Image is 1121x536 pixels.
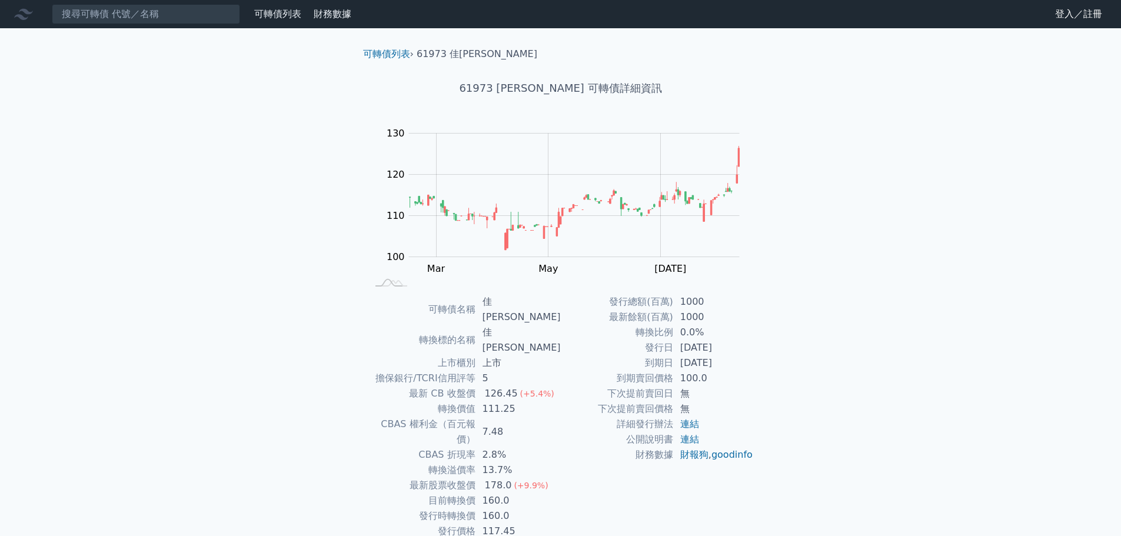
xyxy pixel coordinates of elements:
a: 連結 [680,418,699,430]
a: 登入／註冊 [1046,5,1112,24]
td: 160.0 [475,493,561,508]
span: (+5.4%) [520,389,554,398]
g: Chart [381,128,757,274]
input: 搜尋可轉債 代號／名稱 [52,4,240,24]
td: CBAS 折現率 [368,447,475,462]
td: 目前轉換價 [368,493,475,508]
td: [DATE] [673,355,754,371]
td: 到期日 [561,355,673,371]
td: 1000 [673,294,754,309]
td: 發行總額(百萬) [561,294,673,309]
td: 最新 CB 收盤價 [368,386,475,401]
td: 160.0 [475,508,561,524]
tspan: 120 [387,169,405,180]
a: 可轉債列表 [254,8,301,19]
td: CBAS 權利金（百元報價） [368,417,475,447]
a: 可轉債列表 [363,48,410,59]
td: 詳細發行辦法 [561,417,673,432]
a: goodinfo [711,449,753,460]
td: 無 [673,401,754,417]
td: 1000 [673,309,754,325]
a: 連結 [680,434,699,445]
td: 最新股票收盤價 [368,478,475,493]
td: , [673,447,754,462]
tspan: May [538,263,558,274]
td: 轉換溢價率 [368,462,475,478]
a: 財務數據 [314,8,351,19]
tspan: 130 [387,128,405,139]
td: 公開說明書 [561,432,673,447]
td: [DATE] [673,340,754,355]
td: 7.48 [475,417,561,447]
td: 13.7% [475,462,561,478]
td: 111.25 [475,401,561,417]
span: (+9.9%) [514,481,548,490]
td: 擔保銀行/TCRI信用評等 [368,371,475,386]
td: 發行時轉換價 [368,508,475,524]
td: 轉換比例 [561,325,673,340]
td: 發行日 [561,340,673,355]
td: 到期賣回價格 [561,371,673,386]
td: 佳[PERSON_NAME] [475,325,561,355]
h1: 61973 [PERSON_NAME] 可轉債詳細資訊 [354,80,768,96]
td: 2.8% [475,447,561,462]
td: 最新餘額(百萬) [561,309,673,325]
td: 無 [673,386,754,401]
div: 178.0 [483,478,514,493]
a: 財報狗 [680,449,708,460]
td: 0.0% [673,325,754,340]
td: 下次提前賣回價格 [561,401,673,417]
tspan: [DATE] [654,263,686,274]
td: 轉換標的名稱 [368,325,475,355]
td: 上市櫃別 [368,355,475,371]
td: 5 [475,371,561,386]
td: 轉換價值 [368,401,475,417]
tspan: 110 [387,210,405,221]
td: 100.0 [673,371,754,386]
td: 下次提前賣回日 [561,386,673,401]
td: 財務數據 [561,447,673,462]
li: › [363,47,414,61]
tspan: Mar [427,263,445,274]
div: 126.45 [483,386,520,401]
tspan: 100 [387,251,405,262]
td: 上市 [475,355,561,371]
li: 61973 佳[PERSON_NAME] [417,47,537,61]
td: 可轉債名稱 [368,294,475,325]
td: 佳[PERSON_NAME] [475,294,561,325]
